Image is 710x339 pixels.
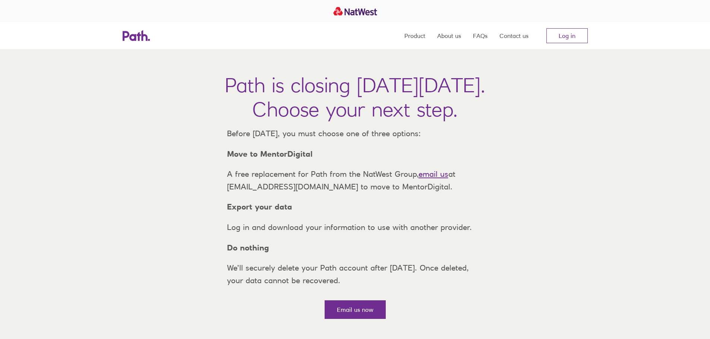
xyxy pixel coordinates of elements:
[437,22,461,49] a: About us
[225,73,485,121] h1: Path is closing [DATE][DATE]. Choose your next step.
[325,300,386,319] a: Email us now
[221,262,489,287] p: We’ll securely delete your Path account after [DATE]. Once deleted, your data cannot be recovered.
[221,127,489,140] p: Before [DATE], you must choose one of three options:
[419,169,448,179] a: email us
[221,221,489,234] p: Log in and download your information to use with another provider.
[404,22,425,49] a: Product
[227,149,313,159] strong: Move to MentorDigital
[473,22,487,49] a: FAQs
[546,28,588,43] a: Log in
[227,243,269,252] strong: Do nothing
[499,22,528,49] a: Contact us
[227,202,292,211] strong: Export your data
[221,168,489,193] p: A free replacement for Path from the NatWest Group, at [EMAIL_ADDRESS][DOMAIN_NAME] to move to Me...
